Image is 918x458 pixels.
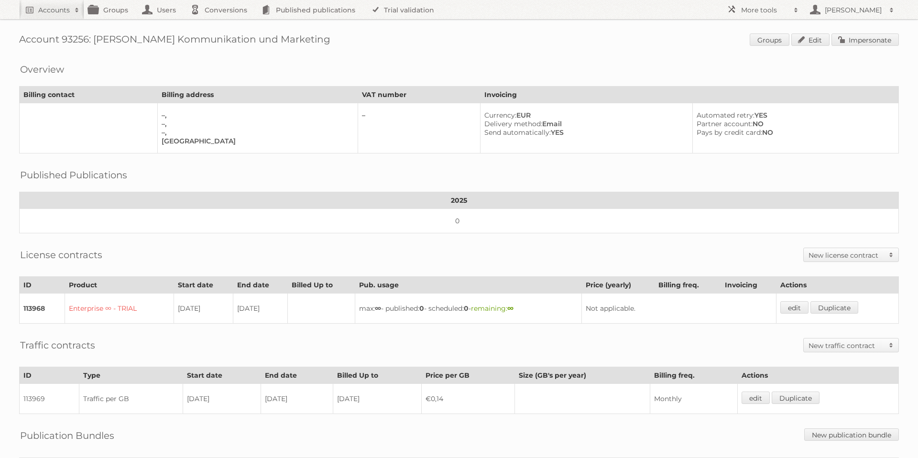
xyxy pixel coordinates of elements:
[183,384,261,414] td: [DATE]
[20,168,127,182] h2: Published Publications
[581,277,655,294] th: Price (yearly)
[358,87,480,103] th: VAT number
[20,87,158,103] th: Billing contact
[20,209,899,233] td: 0
[484,120,542,128] span: Delivery method:
[484,128,685,137] div: YES
[421,384,514,414] td: €0,14
[697,120,891,128] div: NO
[697,111,754,120] span: Automated retry:
[79,367,183,384] th: Type
[507,304,514,313] strong: ∞
[791,33,830,46] a: Edit
[697,120,753,128] span: Partner account:
[484,111,685,120] div: EUR
[355,277,581,294] th: Pub. usage
[810,301,858,314] a: Duplicate
[804,428,899,441] a: New publication bundle
[183,367,261,384] th: Start date
[20,338,95,352] h2: Traffic contracts
[19,33,899,48] h1: Account 93256: [PERSON_NAME] Kommunikation und Marketing
[261,367,333,384] th: End date
[780,301,809,314] a: edit
[20,192,899,209] th: 2025
[741,5,789,15] h2: More tools
[20,277,65,294] th: ID
[162,128,350,137] div: –,
[884,338,898,352] span: Toggle
[65,277,174,294] th: Product
[464,304,469,313] strong: 0
[809,251,884,260] h2: New license contract
[831,33,899,46] a: Impersonate
[697,128,762,137] span: Pays by credit card:
[697,128,891,137] div: NO
[162,120,350,128] div: –,
[772,392,820,404] a: Duplicate
[471,304,514,313] span: remaining:
[884,248,898,262] span: Toggle
[655,277,721,294] th: Billing freq.
[742,392,770,404] a: edit
[721,277,776,294] th: Invoicing
[484,120,685,128] div: Email
[174,277,233,294] th: Start date
[20,367,79,384] th: ID
[20,62,64,76] h2: Overview
[750,33,789,46] a: Groups
[480,87,898,103] th: Invoicing
[419,304,424,313] strong: 0
[776,277,898,294] th: Actions
[804,248,898,262] a: New license contract
[162,137,350,145] div: [GEOGRAPHIC_DATA]
[174,294,233,324] td: [DATE]
[79,384,183,414] td: Traffic per GB
[514,367,650,384] th: Size (GB's per year)
[484,111,516,120] span: Currency:
[157,87,358,103] th: Billing address
[233,294,287,324] td: [DATE]
[822,5,885,15] h2: [PERSON_NAME]
[581,294,776,324] td: Not applicable.
[355,294,581,324] td: max: - published: - scheduled: -
[38,5,70,15] h2: Accounts
[233,277,287,294] th: End date
[333,384,421,414] td: [DATE]
[421,367,514,384] th: Price per GB
[650,367,738,384] th: Billing freq.
[20,248,102,262] h2: License contracts
[809,341,884,350] h2: New traffic contract
[650,384,738,414] td: Monthly
[20,384,79,414] td: 113969
[65,294,174,324] td: Enterprise ∞ - TRIAL
[162,111,350,120] div: –,
[804,338,898,352] a: New traffic contract
[20,428,114,443] h2: Publication Bundles
[484,128,551,137] span: Send automatically:
[333,367,421,384] th: Billed Up to
[261,384,333,414] td: [DATE]
[288,277,355,294] th: Billed Up to
[358,103,480,153] td: –
[20,294,65,324] td: 113968
[697,111,891,120] div: YES
[375,304,381,313] strong: ∞
[737,367,898,384] th: Actions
